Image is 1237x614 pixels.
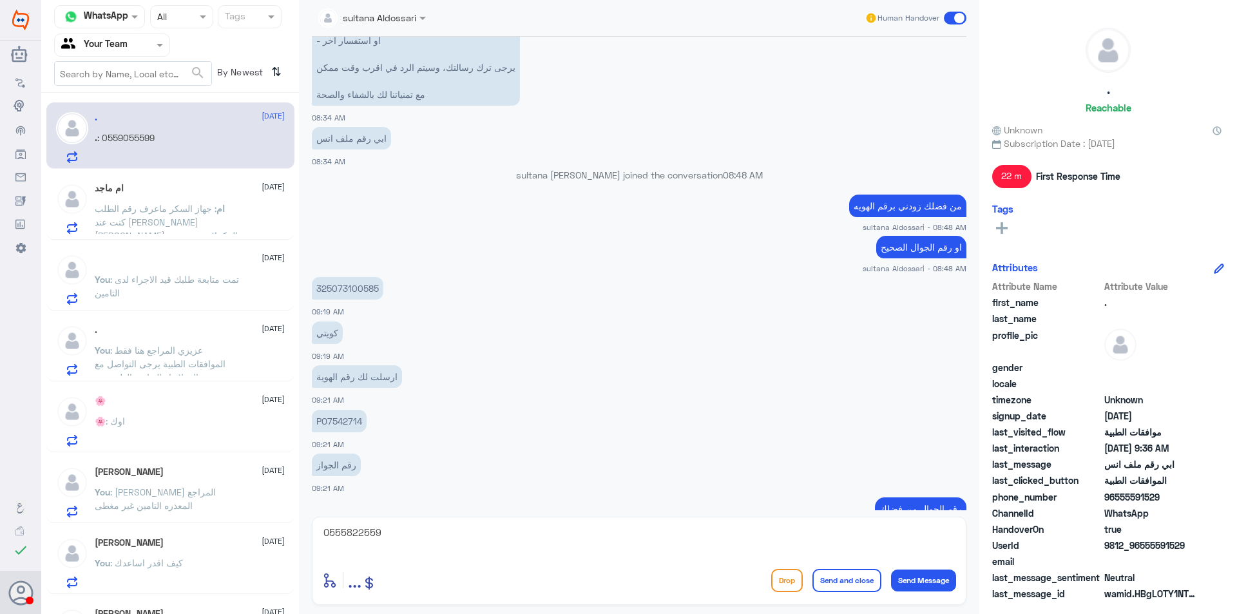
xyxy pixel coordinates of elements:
[1086,28,1130,72] img: defaultAdmin.png
[312,454,361,476] p: 5/10/2025, 9:21 AM
[56,254,88,286] img: defaultAdmin.png
[1104,490,1198,504] span: 96555591529
[312,321,343,344] p: 5/10/2025, 9:19 AM
[61,7,81,26] img: whatsapp.png
[992,280,1102,293] span: Attribute Name
[312,127,391,149] p: 5/10/2025, 8:34 AM
[992,539,1102,552] span: UserId
[95,486,216,511] span: : [PERSON_NAME] المراجع المعذره التامين غير مغطى
[1104,280,1198,293] span: Attribute Value
[1104,587,1198,600] span: wamid.HBgLOTY1NTU1OTE1MjkVAgASGBQzQTdDMjhBNTNEMDdGRTBBRDRBNQA=
[1036,169,1120,183] span: First Response Time
[771,569,803,592] button: Drop
[216,203,225,214] span: ام
[95,396,106,407] h5: 🌸
[992,377,1102,390] span: locale
[56,537,88,570] img: defaultAdmin.png
[992,425,1102,439] span: last_visited_flow
[190,65,206,81] span: search
[95,203,238,254] span: : جهاز السكر ماعرف رقم الطلب كنت عند [PERSON_NAME] [PERSON_NAME] المكملات عند نفس الدكتور
[8,580,33,605] button: Avatar
[262,535,285,547] span: [DATE]
[1104,474,1198,487] span: الموافقات الطبية
[992,137,1224,150] span: Subscription Date : [DATE]
[190,62,206,84] button: search
[992,474,1102,487] span: last_clicked_button
[56,183,88,215] img: defaultAdmin.png
[97,132,155,143] span: : 0559055599
[312,113,345,122] span: 08:34 AM
[992,457,1102,471] span: last_message
[12,10,29,30] img: Widebot Logo
[56,112,88,144] img: defaultAdmin.png
[992,361,1102,374] span: gender
[348,566,361,595] button: ...
[312,440,344,448] span: 09:21 AM
[312,277,383,300] p: 5/10/2025, 9:19 AM
[56,325,88,357] img: defaultAdmin.png
[262,323,285,334] span: [DATE]
[1104,441,1198,455] span: 2025-10-05T06:36:46.7948671Z
[348,568,361,591] span: ...
[55,62,211,85] input: Search by Name, Local etc…
[1104,457,1198,471] span: ابي رقم ملف انس
[1104,555,1198,568] span: null
[992,441,1102,455] span: last_interaction
[312,168,966,182] p: sultana [PERSON_NAME] joined the conversation
[812,569,881,592] button: Send and close
[1104,523,1198,536] span: true
[1104,393,1198,407] span: Unknown
[992,523,1102,536] span: HandoverOn
[992,409,1102,423] span: signup_date
[262,181,285,193] span: [DATE]
[95,486,110,497] span: You
[106,416,125,427] span: : اوك
[56,466,88,499] img: defaultAdmin.png
[992,393,1102,407] span: timezone
[312,307,344,316] span: 09:19 AM
[95,274,239,298] span: : تمت متابعة طلبك قيد الاجراء لدى التامين
[877,12,939,24] span: Human Handover
[271,61,282,82] i: ⇅
[312,410,367,432] p: 5/10/2025, 9:21 AM
[312,157,345,166] span: 08:34 AM
[992,587,1102,600] span: last_message_id
[95,416,106,427] span: 🌸
[95,274,110,285] span: You
[992,571,1102,584] span: last_message_sentiment
[992,165,1031,188] span: 22 m
[312,396,344,404] span: 09:21 AM
[1104,539,1198,552] span: 9812_96555591529
[1104,506,1198,520] span: 2
[262,252,285,264] span: [DATE]
[1086,102,1131,113] h6: Reachable
[1104,409,1198,423] span: 2025-10-05T05:25:23.396Z
[992,296,1102,309] span: first_name
[992,506,1102,520] span: ChannelId
[61,35,81,55] img: yourTeam.svg
[1104,361,1198,374] span: null
[723,169,763,180] span: 08:48 AM
[95,557,110,568] span: You
[262,110,285,122] span: [DATE]
[876,236,966,258] p: 5/10/2025, 8:48 AM
[262,465,285,476] span: [DATE]
[95,537,164,548] h5: Didi wah
[992,262,1038,273] h6: Attributes
[13,542,28,558] i: check
[212,61,266,87] span: By Newest
[992,329,1102,358] span: profile_pic
[95,112,97,123] h5: .
[262,394,285,405] span: [DATE]
[992,312,1102,325] span: last_name
[95,132,97,143] span: .
[95,183,124,194] h5: ام ماجد
[1104,571,1198,584] span: 0
[849,195,966,217] p: 5/10/2025, 8:48 AM
[312,365,402,388] p: 5/10/2025, 9:21 AM
[992,203,1013,215] h6: Tags
[95,466,164,477] h5: Abdullah Khalid
[95,345,110,356] span: You
[1104,329,1136,361] img: defaultAdmin.png
[1104,377,1198,390] span: null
